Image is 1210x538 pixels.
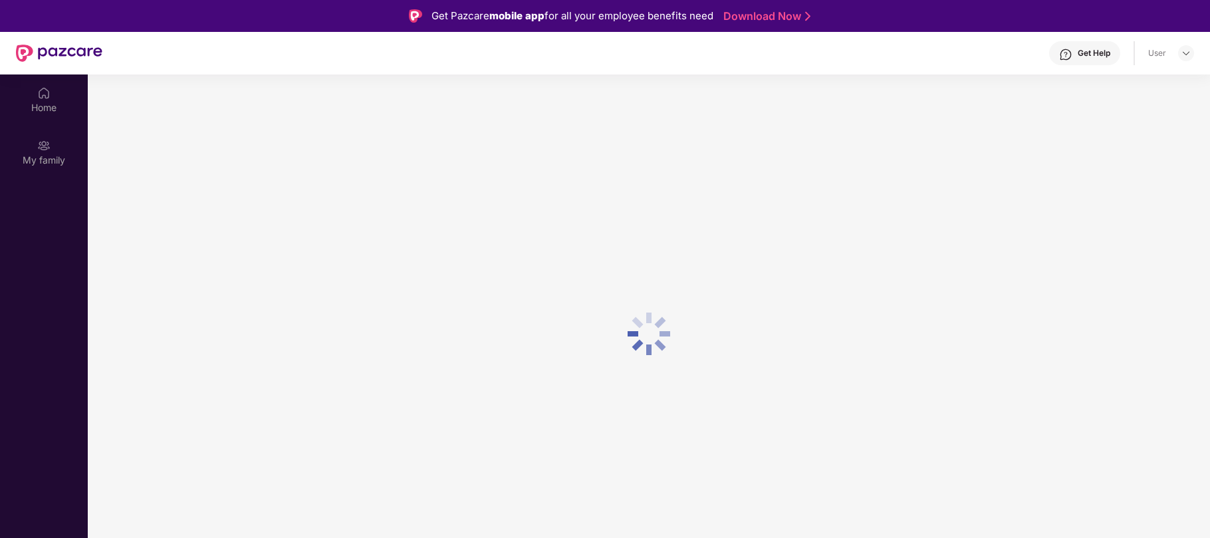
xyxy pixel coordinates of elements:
img: Stroke [805,9,810,23]
img: svg+xml;base64,PHN2ZyBpZD0iRHJvcGRvd24tMzJ4MzIiIHhtbG5zPSJodHRwOi8vd3d3LnczLm9yZy8yMDAwL3N2ZyIgd2... [1181,48,1191,59]
div: Get Pazcare for all your employee benefits need [431,8,713,24]
div: User [1148,48,1166,59]
a: Download Now [723,9,806,23]
strong: mobile app [489,9,544,22]
img: svg+xml;base64,PHN2ZyBpZD0iSG9tZSIgeG1sbnM9Imh0dHA6Ly93d3cudzMub3JnLzIwMDAvc3ZnIiB3aWR0aD0iMjAiIG... [37,86,51,100]
img: New Pazcare Logo [16,45,102,62]
img: svg+xml;base64,PHN2ZyB3aWR0aD0iMjAiIGhlaWdodD0iMjAiIHZpZXdCb3g9IjAgMCAyMCAyMCIgZmlsbD0ibm9uZSIgeG... [37,139,51,152]
img: svg+xml;base64,PHN2ZyBpZD0iSGVscC0zMngzMiIgeG1sbnM9Imh0dHA6Ly93d3cudzMub3JnLzIwMDAvc3ZnIiB3aWR0aD... [1059,48,1072,61]
img: Logo [409,9,422,23]
div: Get Help [1078,48,1110,59]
